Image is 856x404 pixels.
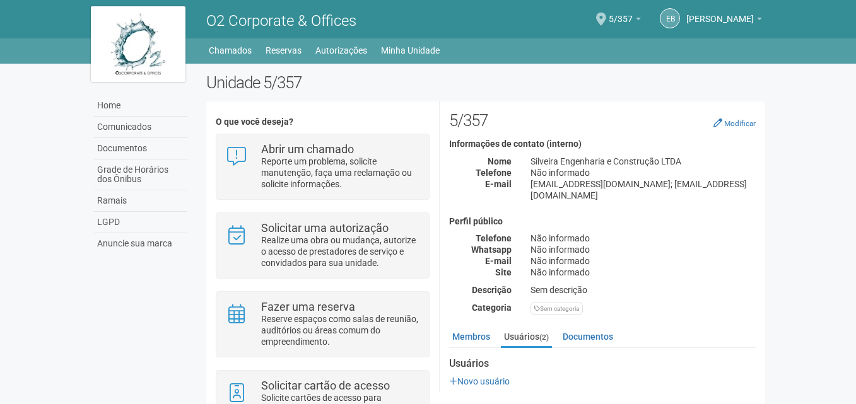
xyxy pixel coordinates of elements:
strong: Site [495,267,512,277]
strong: Descrição [472,285,512,295]
a: Home [94,95,187,117]
div: Não informado [521,255,765,267]
h2: 5/357 [449,111,756,130]
p: Reporte um problema, solicite manutenção, faça uma reclamação ou solicite informações. [261,156,419,190]
div: Não informado [521,233,765,244]
p: Realize uma obra ou mudança, autorize o acesso de prestadores de serviço e convidados para sua un... [261,234,419,268]
strong: Categoria [472,303,512,313]
small: (2) [539,333,549,342]
div: Não informado [521,167,765,178]
a: Membros [449,327,493,346]
img: logo.jpg [91,6,185,82]
a: Documentos [94,138,187,159]
h4: Informações de contato (interno) [449,139,756,149]
h4: O que você deseja? [216,117,430,127]
strong: Whatsapp [471,245,512,255]
div: Sem descrição [521,284,765,296]
strong: Solicitar uma autorização [261,221,389,234]
h4: Perfil público [449,217,756,226]
a: 5/357 [609,16,641,26]
a: Chamados [209,42,252,59]
a: Modificar [713,118,756,128]
a: Ramais [94,190,187,212]
p: Reserve espaços como salas de reunião, auditórios ou áreas comum do empreendimento. [261,313,419,347]
a: eb [660,8,680,28]
a: Anuncie sua marca [94,233,187,254]
strong: Solicitar cartão de acesso [261,379,390,392]
strong: E-mail [485,179,512,189]
strong: Usuários [449,358,756,369]
strong: Telefone [476,168,512,178]
a: Novo usuário [449,376,510,386]
strong: Nome [488,156,512,166]
a: Fazer uma reserva Reserve espaços como salas de reunião, auditórios ou áreas comum do empreendime... [226,301,419,347]
span: O2 Corporate & Offices [206,12,356,30]
a: LGPD [94,212,187,233]
a: Solicitar uma autorização Realize uma obra ou mudança, autorize o acesso de prestadores de serviç... [226,222,419,268]
a: [PERSON_NAME] [686,16,762,26]
div: Não informado [521,244,765,255]
a: Comunicados [94,117,187,138]
strong: Fazer uma reserva [261,300,355,313]
a: Documentos [560,327,616,346]
span: eduardo brito [686,2,754,24]
div: [EMAIL_ADDRESS][DOMAIN_NAME]; [EMAIL_ADDRESS][DOMAIN_NAME] [521,178,765,201]
a: Abrir um chamado Reporte um problema, solicite manutenção, faça uma reclamação ou solicite inform... [226,144,419,190]
a: Usuários(2) [501,327,552,348]
strong: E-mail [485,256,512,266]
div: Sem categoria [531,303,583,315]
div: Silveira Engenharia e Construção LTDA [521,156,765,167]
h2: Unidade 5/357 [206,73,766,92]
span: 5/357 [609,2,633,24]
small: Modificar [724,119,756,128]
a: Minha Unidade [381,42,440,59]
a: Reservas [266,42,302,59]
strong: Abrir um chamado [261,142,354,156]
strong: Telefone [476,233,512,243]
a: Grade de Horários dos Ônibus [94,159,187,190]
a: Autorizações [315,42,367,59]
div: Não informado [521,267,765,278]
